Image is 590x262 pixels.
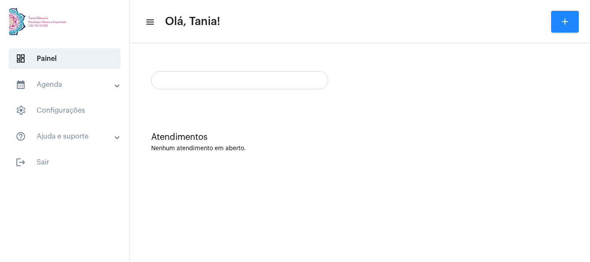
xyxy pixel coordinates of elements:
span: sidenav icon [16,105,26,116]
mat-panel-title: Agenda [16,79,115,90]
div: Nenhum atendimento em aberto. [151,145,568,152]
span: sidenav icon [16,54,26,64]
mat-icon: sidenav icon [145,17,154,27]
div: Atendimentos [151,133,568,142]
mat-panel-title: Ajuda e suporte [16,131,115,142]
span: Configurações [9,100,121,121]
span: Olá, Tania! [165,15,220,28]
mat-icon: sidenav icon [16,131,26,142]
span: Painel [9,48,121,69]
mat-icon: sidenav icon [16,157,26,167]
img: 82f91219-cc54-a9e9-c892-318f5ec67ab1.jpg [7,4,71,39]
mat-expansion-panel-header: sidenav iconAgenda [5,74,129,95]
mat-icon: add [560,16,570,27]
mat-expansion-panel-header: sidenav iconAjuda e suporte [5,126,129,147]
span: Sair [9,152,121,173]
mat-icon: sidenav icon [16,79,26,90]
